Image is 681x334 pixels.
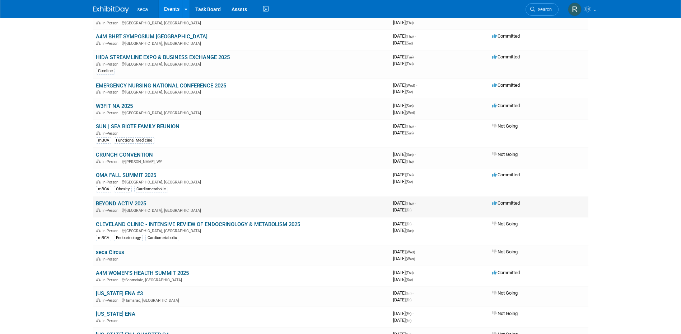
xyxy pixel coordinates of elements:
[406,271,414,275] span: (Thu)
[96,41,101,45] img: In-Person Event
[96,298,101,302] img: In-Person Event
[406,222,411,226] span: (Fri)
[96,103,133,109] a: W3FIT NA 2025
[393,172,416,177] span: [DATE]
[96,131,101,135] img: In-Person Event
[416,249,417,254] span: -
[96,61,387,67] div: [GEOGRAPHIC_DATA], [GEOGRAPHIC_DATA]
[96,290,143,297] a: [US_STATE] ENA #3
[102,159,121,164] span: In-Person
[96,21,101,24] img: In-Person Event
[96,257,101,261] img: In-Person Event
[393,311,414,316] span: [DATE]
[96,249,124,256] a: seca Circus
[406,298,411,302] span: (Fri)
[406,104,414,108] span: (Sun)
[406,319,411,323] span: (Fri)
[102,208,121,213] span: In-Person
[96,33,207,40] a: A4M BHRT SYMPOSIUM [GEOGRAPHIC_DATA]
[406,180,413,184] span: (Sat)
[568,3,582,16] img: Rachel Jordan
[492,200,520,206] span: Committed
[102,21,121,25] span: In-Person
[393,54,416,59] span: [DATE]
[492,270,520,275] span: Committed
[393,249,417,254] span: [DATE]
[96,311,135,317] a: [US_STATE] ENA
[415,33,416,39] span: -
[415,123,416,129] span: -
[415,54,416,59] span: -
[406,208,411,212] span: (Fri)
[492,82,520,88] span: Committed
[96,110,387,115] div: [GEOGRAPHIC_DATA], [GEOGRAPHIC_DATA]
[96,123,179,130] a: SUN | SEA BIOTE FAMILY REUNION
[96,207,387,213] div: [GEOGRAPHIC_DATA], [GEOGRAPHIC_DATA]
[102,131,121,136] span: In-Person
[393,89,413,94] span: [DATE]
[96,277,387,282] div: Scottsdale, [GEOGRAPHIC_DATA]
[96,54,230,61] a: HIDA STREAMLINE EXPO & BUSINESS EXCHANGE 2025
[96,200,146,207] a: BEYOND ACTIV 2025
[96,111,101,114] img: In-Person Event
[406,153,414,157] span: (Sun)
[492,172,520,177] span: Committed
[406,62,414,66] span: (Thu)
[96,40,387,46] div: [GEOGRAPHIC_DATA], [GEOGRAPHIC_DATA]
[415,172,416,177] span: -
[96,62,101,66] img: In-Person Event
[406,291,411,295] span: (Fri)
[96,228,387,233] div: [GEOGRAPHIC_DATA], [GEOGRAPHIC_DATA]
[96,159,101,163] img: In-Person Event
[134,186,168,192] div: Cardiometabolic
[406,90,413,94] span: (Sat)
[492,54,520,59] span: Committed
[406,250,415,254] span: (Wed)
[412,311,414,316] span: -
[96,89,387,95] div: [GEOGRAPHIC_DATA], [GEOGRAPHIC_DATA]
[393,270,416,275] span: [DATE]
[102,278,121,282] span: In-Person
[492,33,520,39] span: Committed
[96,270,189,276] a: A4M WOMEN'S HEALTH SUMMIT 2025
[393,297,411,302] span: [DATE]
[492,249,518,254] span: Not Going
[406,159,414,163] span: (Thu)
[492,290,518,296] span: Not Going
[406,312,411,316] span: (Fri)
[96,152,153,158] a: CRUNCH CONVENTION
[102,257,121,262] span: In-Person
[415,200,416,206] span: -
[96,297,387,303] div: Tamarac, [GEOGRAPHIC_DATA]
[393,158,414,164] span: [DATE]
[393,228,414,233] span: [DATE]
[393,61,414,66] span: [DATE]
[406,124,414,128] span: (Thu)
[393,33,416,39] span: [DATE]
[145,235,179,241] div: Cardiometabolic
[406,21,414,25] span: (Thu)
[137,6,148,12] span: seca
[96,229,101,232] img: In-Person Event
[96,278,101,281] img: In-Person Event
[406,34,414,38] span: (Thu)
[102,298,121,303] span: In-Person
[393,123,416,129] span: [DATE]
[393,221,414,226] span: [DATE]
[406,111,415,115] span: (Wed)
[412,290,414,296] span: -
[406,278,413,282] span: (Sat)
[96,319,101,322] img: In-Person Event
[406,83,415,87] span: (Wed)
[415,152,416,157] span: -
[96,158,387,164] div: [PERSON_NAME], WY
[102,111,121,115] span: In-Person
[416,82,417,88] span: -
[393,256,415,261] span: [DATE]
[393,290,414,296] span: [DATE]
[393,82,417,88] span: [DATE]
[114,186,132,192] div: Obesity
[393,40,413,46] span: [DATE]
[96,208,101,212] img: In-Person Event
[406,55,414,59] span: (Tue)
